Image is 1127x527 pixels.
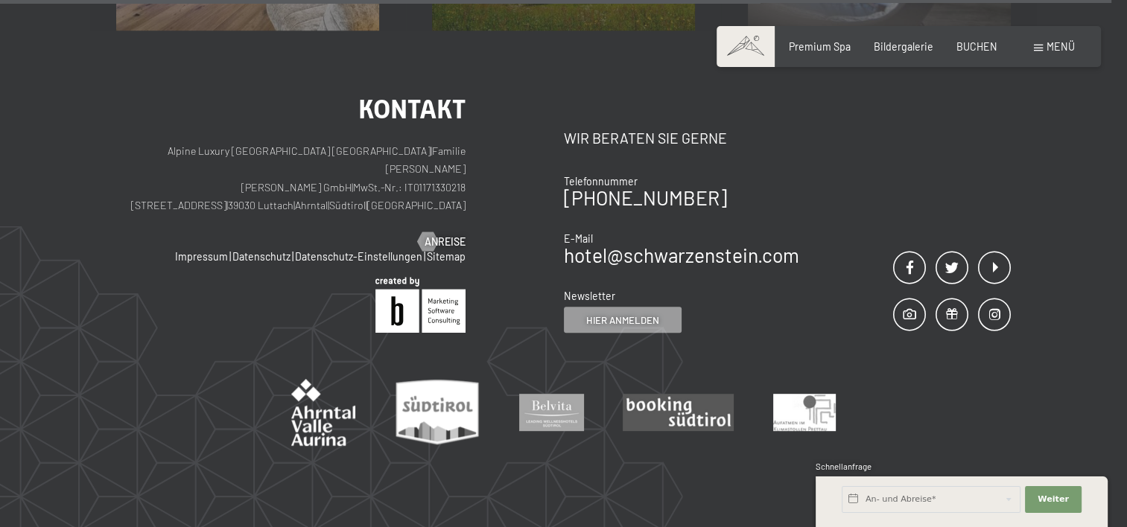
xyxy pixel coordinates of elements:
[564,130,727,147] span: Wir beraten Sie gerne
[292,250,293,263] span: |
[874,40,933,53] a: Bildergalerie
[366,199,367,211] span: |
[586,313,659,327] span: Hier anmelden
[229,250,231,263] span: |
[564,243,799,266] a: hotel@schwarzenstein.com
[418,234,466,249] a: Anreise
[293,199,295,211] span: |
[1047,40,1075,53] span: Menü
[789,40,851,53] a: Premium Spa
[564,186,727,209] a: [PHONE_NUMBER]
[175,250,228,263] a: Impressum
[232,250,291,263] a: Datenschutz
[431,144,432,157] span: |
[816,461,872,471] span: Schnellanfrage
[352,181,353,194] span: |
[956,40,997,53] a: BUCHEN
[226,199,228,211] span: |
[564,232,593,245] span: E-Mail
[295,250,422,263] a: Datenschutz-Einstellungen
[358,94,466,124] span: Kontakt
[375,277,466,333] img: Brandnamic GmbH | Leading Hospitality Solutions
[328,199,329,211] span: |
[427,250,466,263] a: Sitemap
[564,290,615,302] span: Newsletter
[116,142,466,216] p: Alpine Luxury [GEOGRAPHIC_DATA] [GEOGRAPHIC_DATA] Familie [PERSON_NAME] [PERSON_NAME] GmbH MwSt.-...
[564,175,638,188] span: Telefonnummer
[424,250,425,263] span: |
[1025,486,1082,513] button: Weiter
[1038,494,1069,505] span: Weiter
[425,234,466,249] span: Anreise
